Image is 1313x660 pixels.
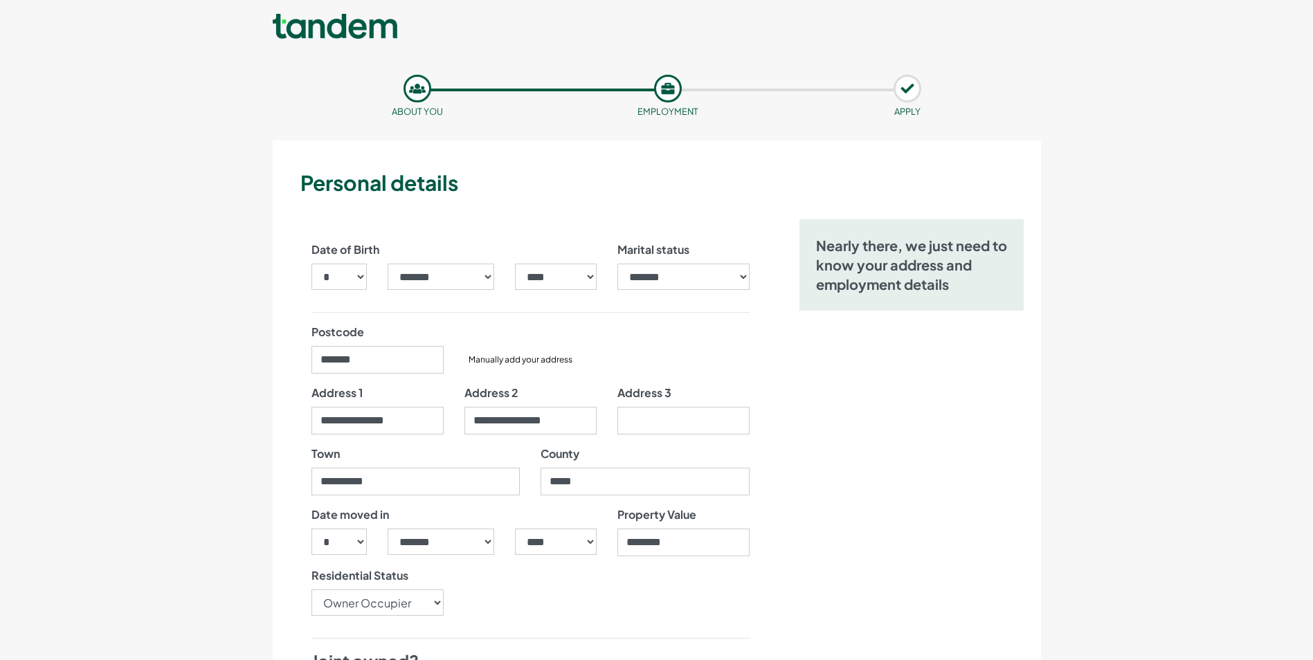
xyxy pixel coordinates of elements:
h5: Nearly there, we just need to know your address and employment details [816,236,1008,294]
button: Manually add your address [464,353,577,367]
label: Town [311,446,340,462]
label: County [541,446,579,462]
h3: Personal details [300,168,1035,197]
small: About you [392,106,443,117]
label: Date moved in [311,506,389,523]
label: Date of Birth [311,241,379,258]
label: Address 1 [311,385,363,401]
label: Address 3 [617,385,671,401]
small: APPLY [894,106,921,117]
label: Postcode [311,324,364,340]
label: Marital status [617,241,689,258]
label: Property Value [617,506,696,523]
label: Address 2 [464,385,518,401]
small: Employment [637,106,698,117]
label: Residential Status [311,567,408,584]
